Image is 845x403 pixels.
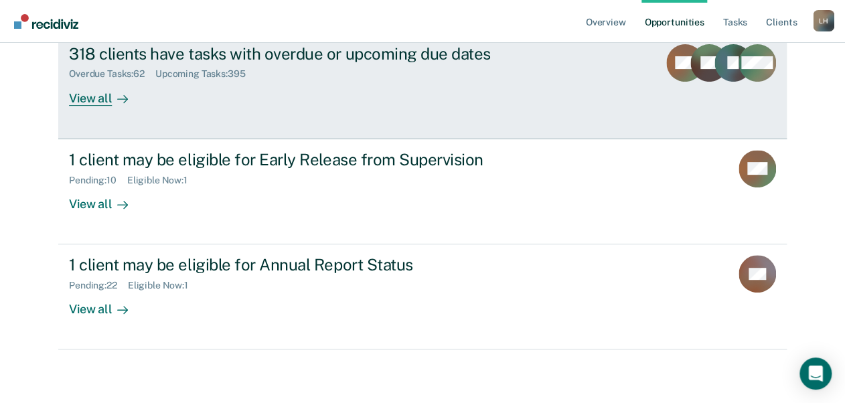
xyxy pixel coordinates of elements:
div: View all [69,291,144,317]
div: Upcoming Tasks : 395 [155,68,256,80]
div: Open Intercom Messenger [799,357,832,390]
div: 1 client may be eligible for Early Release from Supervision [69,150,539,169]
div: View all [69,185,144,212]
div: 318 clients have tasks with overdue or upcoming due dates [69,44,539,64]
a: 1 client may be eligible for Annual Report StatusPending:22Eligible Now:1View all [58,244,787,349]
div: 1 client may be eligible for Annual Report Status [69,255,539,274]
button: Profile dropdown button [813,10,834,31]
div: Pending : 10 [69,175,127,186]
a: 318 clients have tasks with overdue or upcoming due datesOverdue Tasks:62Upcoming Tasks:395View all [58,33,787,139]
div: Eligible Now : 1 [128,280,199,291]
div: Pending : 22 [69,280,128,291]
div: Eligible Now : 1 [127,175,198,186]
div: L H [813,10,834,31]
div: Overdue Tasks : 62 [69,68,155,80]
img: Recidiviz [14,14,78,29]
a: 1 client may be eligible for Early Release from SupervisionPending:10Eligible Now:1View all [58,139,787,244]
div: View all [69,80,144,106]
